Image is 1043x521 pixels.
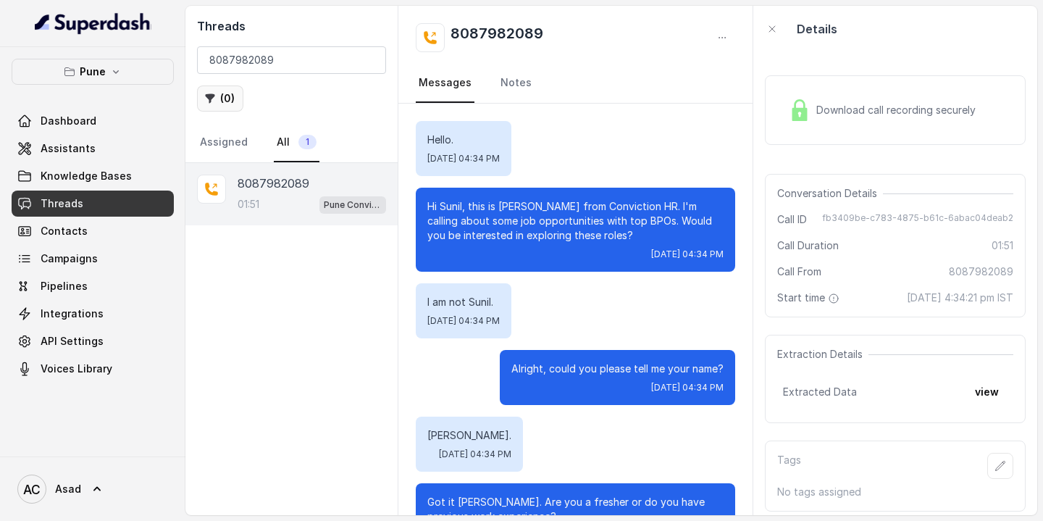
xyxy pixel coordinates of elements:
[238,197,259,212] p: 01:51
[498,64,535,103] a: Notes
[12,356,174,382] a: Voices Library
[783,385,857,399] span: Extracted Data
[427,428,511,443] p: [PERSON_NAME].
[197,46,386,74] input: Search by Call ID or Phone Number
[197,86,243,112] button: (0)
[439,449,511,460] span: [DATE] 04:34 PM
[12,191,174,217] a: Threads
[197,123,386,162] nav: Tabs
[427,133,500,147] p: Hello.
[12,246,174,272] a: Campaigns
[12,108,174,134] a: Dashboard
[777,186,883,201] span: Conversation Details
[12,136,174,162] a: Assistants
[777,238,839,253] span: Call Duration
[451,23,543,52] h2: 8087982089
[797,20,837,38] p: Details
[777,453,801,479] p: Tags
[992,238,1013,253] span: 01:51
[55,482,81,496] span: Asad
[777,347,868,362] span: Extraction Details
[41,251,98,266] span: Campaigns
[816,103,981,117] span: Download call recording securely
[949,264,1013,279] span: 8087982089
[41,362,112,376] span: Voices Library
[427,153,500,164] span: [DATE] 04:34 PM
[274,123,319,162] a: All1
[12,469,174,509] a: Asad
[197,123,251,162] a: Assigned
[41,307,104,321] span: Integrations
[80,63,106,80] p: Pune
[789,99,810,121] img: Lock Icon
[12,59,174,85] button: Pune
[35,12,151,35] img: light.svg
[511,362,724,376] p: Alright, could you please tell me your name?
[298,135,317,149] span: 1
[12,273,174,299] a: Pipelines
[197,17,386,35] h2: Threads
[12,218,174,244] a: Contacts
[427,295,500,309] p: I am not Sunil.
[966,379,1008,405] button: view
[41,279,88,293] span: Pipelines
[12,301,174,327] a: Integrations
[777,264,821,279] span: Call From
[23,482,41,497] text: AC
[41,114,96,128] span: Dashboard
[777,212,807,227] span: Call ID
[777,291,842,305] span: Start time
[427,199,724,243] p: Hi Sunil, this is [PERSON_NAME] from Conviction HR. I'm calling about some job opportunities with...
[238,175,309,192] p: 8087982089
[41,334,104,349] span: API Settings
[907,291,1013,305] span: [DATE] 4:34:21 pm IST
[777,485,1013,499] p: No tags assigned
[41,141,96,156] span: Assistants
[41,224,88,238] span: Contacts
[416,64,735,103] nav: Tabs
[427,315,500,327] span: [DATE] 04:34 PM
[651,249,724,260] span: [DATE] 04:34 PM
[41,196,83,211] span: Threads
[12,163,174,189] a: Knowledge Bases
[324,198,382,212] p: Pune Conviction HR Outbound Assistant
[41,169,132,183] span: Knowledge Bases
[12,328,174,354] a: API Settings
[416,64,474,103] a: Messages
[651,382,724,393] span: [DATE] 04:34 PM
[822,212,1013,227] span: fb3409be-c783-4875-b61c-6abac04deab2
